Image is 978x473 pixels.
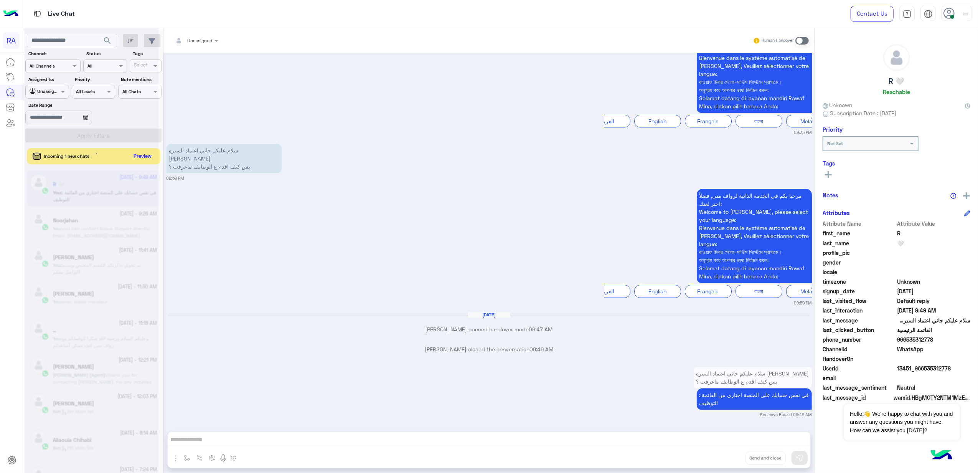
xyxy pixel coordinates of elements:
[823,316,896,324] span: last_message
[823,209,850,216] h6: Attributes
[823,229,896,237] span: first_name
[167,175,184,181] small: 09:59 PM
[584,285,630,298] div: العربية
[884,45,910,71] img: defaultAdmin.png
[950,193,957,199] img: notes
[823,374,896,382] span: email
[897,306,971,314] span: 2025-10-14T06:49:04.846Z
[823,336,896,344] span: phone_number
[823,384,896,392] span: last_message_sentiment
[188,38,213,43] span: Unassigned
[786,115,833,127] div: Melayu
[468,312,510,318] h6: [DATE]
[745,451,786,465] button: Send and close
[897,384,971,392] span: 0
[529,346,553,352] span: 09:49 AM
[685,115,732,127] div: Français
[897,258,971,266] span: null
[167,144,282,173] p: 13/10/2025, 9:59 PM
[823,394,892,402] span: last_message_id
[897,268,971,276] span: null
[794,300,812,306] small: 09:59 PM
[889,77,904,86] h5: R 🤍
[899,6,915,22] a: tab
[897,355,971,363] span: null
[697,388,812,410] p: 14/10/2025, 9:49 AM
[897,316,971,324] span: سلام عليكم جاني اعتماد السيره حمدلله بس كيف اقدم ع الوظايف ماعرفت ؟
[736,115,782,127] div: বাংলা
[584,115,630,127] div: العربية
[823,297,896,305] span: last_visited_flow
[529,326,553,332] span: 09:47 AM
[823,326,896,334] span: last_clicked_button
[33,9,42,18] img: tab
[961,9,970,19] img: profile
[897,220,971,228] span: Attribute Value
[928,442,955,469] img: hulul-logo.png
[844,404,960,440] span: Hello!👋 We're happy to chat with you and answer any questions you might have. How can we assist y...
[827,141,843,146] b: Not Set
[697,189,812,283] p: 13/10/2025, 9:59 PM
[823,220,896,228] span: Attribute Name
[851,6,894,22] a: Contact Us
[823,364,896,372] span: UserId
[897,239,971,247] span: 🤍
[823,306,896,314] span: last_interaction
[897,374,971,382] span: null
[823,268,896,276] span: locale
[897,297,971,305] span: Default reply
[823,355,896,363] span: HandoverOn
[634,115,681,127] div: English
[823,249,896,257] span: profile_pic
[133,61,148,70] div: Select
[3,6,18,22] img: Logo
[694,367,812,388] p: 14/10/2025, 9:49 AM
[897,278,971,286] span: Unknown
[897,345,971,353] span: 2
[830,109,897,117] span: Subscription Date : [DATE]
[823,278,896,286] span: timezone
[823,101,853,109] span: Unknown
[685,285,732,298] div: Français
[84,147,98,160] div: loading...
[794,129,812,136] small: 09:35 PM
[634,285,681,298] div: English
[897,287,971,295] span: 2025-10-01T11:04:28.764Z
[167,325,812,333] p: [PERSON_NAME] opened handover mode
[167,345,812,353] p: [PERSON_NAME] closed the conversation
[823,126,843,133] h6: Priority
[823,287,896,295] span: signup_date
[3,32,20,49] div: RA
[924,10,933,18] img: tab
[736,285,782,298] div: বাংলা
[823,192,838,198] h6: Notes
[963,192,970,199] img: add
[697,19,812,113] p: 13/10/2025, 9:35 PM
[823,160,970,167] h6: Tags
[786,285,833,298] div: Melayu
[760,412,812,418] small: Soumaya Bouzid 09:49 AM
[762,38,794,44] small: Human Handover
[903,10,912,18] img: tab
[897,336,971,344] span: 966535312778
[823,345,896,353] span: ChannelId
[897,326,971,334] span: القائمة الرئيسية
[883,88,910,95] h6: Reachable
[823,258,896,266] span: gender
[897,229,971,237] span: R
[823,239,896,247] span: last_name
[48,9,75,19] p: Live Chat
[897,364,971,372] span: 13451_966535312778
